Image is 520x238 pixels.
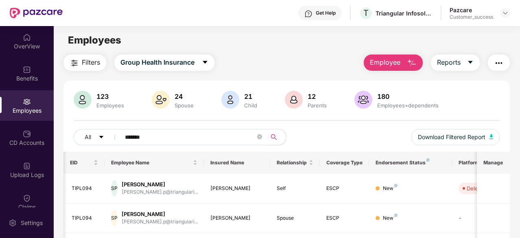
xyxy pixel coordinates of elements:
div: New [383,185,398,192]
img: svg+xml;base64,PHN2ZyBpZD0iQmVuZWZpdHMiIHhtbG5zPSJodHRwOi8vd3d3LnczLm9yZy8yMDAwL3N2ZyIgd2lkdGg9Ij... [23,66,31,74]
div: New [383,214,398,222]
th: Employee Name [105,152,204,174]
div: [PERSON_NAME] [122,210,198,218]
div: 12 [306,92,328,100]
img: svg+xml;base64,PHN2ZyB4bWxucz0iaHR0cDovL3d3dy53My5vcmcvMjAwMC9zdmciIHdpZHRoPSI4IiBoZWlnaHQ9IjgiIH... [394,214,398,217]
span: T [363,8,369,18]
span: Reports [437,57,461,68]
div: Settings [18,219,45,227]
img: svg+xml;base64,PHN2ZyBpZD0iU2V0dGluZy0yMHgyMCIgeG1sbnM9Imh0dHA6Ly93d3cudzMub3JnLzIwMDAvc3ZnIiB3aW... [9,219,17,227]
span: close-circle [257,134,262,139]
div: [PERSON_NAME].p@triangulari... [122,218,198,226]
div: TIPL094 [72,185,98,192]
div: Pazcare [450,6,493,14]
div: ESCP [326,214,363,222]
img: svg+xml;base64,PHN2ZyBpZD0iSGVscC0zMngzMiIgeG1sbnM9Imh0dHA6Ly93d3cudzMub3JnLzIwMDAvc3ZnIiB3aWR0aD... [304,10,312,18]
td: - [452,203,510,233]
div: Endorsement Status [376,159,445,166]
button: search [266,129,286,145]
div: 24 [173,92,195,100]
span: Employee Name [111,159,191,166]
img: svg+xml;base64,PHN2ZyB4bWxucz0iaHR0cDovL3d3dy53My5vcmcvMjAwMC9zdmciIHhtbG5zOnhsaW5rPSJodHRwOi8vd3... [354,91,372,109]
img: svg+xml;base64,PHN2ZyB4bWxucz0iaHR0cDovL3d3dy53My5vcmcvMjAwMC9zdmciIHdpZHRoPSI4IiBoZWlnaHQ9IjgiIH... [394,184,398,187]
div: [PERSON_NAME].p@triangulari... [122,188,198,196]
span: Employee [370,57,400,68]
div: TIPL094 [72,214,98,222]
th: Insured Name [204,152,270,174]
div: Spouse [173,102,195,109]
div: [PERSON_NAME] [210,185,264,192]
button: Allcaret-down [74,129,123,145]
span: Download Filtered Report [418,133,485,142]
div: Deleted [467,184,486,192]
img: svg+xml;base64,PHN2ZyBpZD0iSG9tZSIgeG1sbnM9Imh0dHA6Ly93d3cudzMub3JnLzIwMDAvc3ZnIiB3aWR0aD0iMjAiIG... [23,33,31,41]
img: svg+xml;base64,PHN2ZyBpZD0iRW1wbG95ZWVzIiB4bWxucz0iaHR0cDovL3d3dy53My5vcmcvMjAwMC9zdmciIHdpZHRoPS... [23,98,31,106]
img: svg+xml;base64,PHN2ZyB4bWxucz0iaHR0cDovL3d3dy53My5vcmcvMjAwMC9zdmciIHhtbG5zOnhsaW5rPSJodHRwOi8vd3... [489,134,494,139]
img: svg+xml;base64,PHN2ZyB4bWxucz0iaHR0cDovL3d3dy53My5vcmcvMjAwMC9zdmciIHhtbG5zOnhsaW5rPSJodHRwOi8vd3... [152,91,170,109]
div: Child [243,102,259,109]
img: svg+xml;base64,PHN2ZyB4bWxucz0iaHR0cDovL3d3dy53My5vcmcvMjAwMC9zdmciIHdpZHRoPSIyNCIgaGVpZ2h0PSIyNC... [70,58,79,68]
th: Manage [477,152,510,174]
span: caret-down [202,59,208,66]
span: close-circle [257,133,262,141]
div: Spouse [277,214,313,222]
button: Reportscaret-down [431,55,480,71]
button: Employee [364,55,423,71]
button: Download Filtered Report [411,129,500,145]
div: SP [111,180,118,197]
span: caret-down [467,59,474,66]
button: Filters [63,55,106,71]
span: Filters [82,57,100,68]
img: svg+xml;base64,PHN2ZyB4bWxucz0iaHR0cDovL3d3dy53My5vcmcvMjAwMC9zdmciIHdpZHRoPSIyNCIgaGVpZ2h0PSIyNC... [494,58,504,68]
span: Employees [68,34,121,46]
div: Platform Status [459,159,503,166]
div: Get Help [316,10,336,16]
img: svg+xml;base64,PHN2ZyB4bWxucz0iaHR0cDovL3d3dy53My5vcmcvMjAwMC9zdmciIHdpZHRoPSI4IiBoZWlnaHQ9IjgiIH... [426,158,430,162]
span: EID [70,159,92,166]
div: Employees+dependents [376,102,440,109]
button: Group Health Insurancecaret-down [114,55,214,71]
img: svg+xml;base64,PHN2ZyBpZD0iQ2xhaW0iIHhtbG5zPSJodHRwOi8vd3d3LnczLm9yZy8yMDAwL3N2ZyIgd2lkdGg9IjIwIi... [23,194,31,202]
div: 123 [95,92,126,100]
div: [PERSON_NAME] [122,181,198,188]
img: svg+xml;base64,PHN2ZyB4bWxucz0iaHR0cDovL3d3dy53My5vcmcvMjAwMC9zdmciIHhtbG5zOnhsaW5rPSJodHRwOi8vd3... [74,91,92,109]
div: Self [277,185,313,192]
img: New Pazcare Logo [10,8,63,18]
img: svg+xml;base64,PHN2ZyB4bWxucz0iaHR0cDovL3d3dy53My5vcmcvMjAwMC9zdmciIHhtbG5zOnhsaW5rPSJodHRwOi8vd3... [221,91,239,109]
th: Coverage Type [320,152,369,174]
div: [PERSON_NAME] [210,214,264,222]
div: 21 [243,92,259,100]
img: svg+xml;base64,PHN2ZyBpZD0iQ0RfQWNjb3VudHMiIGRhdGEtbmFtZT0iQ0QgQWNjb3VudHMiIHhtbG5zPSJodHRwOi8vd3... [23,130,31,138]
span: search [266,134,282,140]
img: svg+xml;base64,PHN2ZyBpZD0iRHJvcGRvd24tMzJ4MzIiIHhtbG5zPSJodHRwOi8vd3d3LnczLm9yZy8yMDAwL3N2ZyIgd2... [502,10,509,16]
img: svg+xml;base64,PHN2ZyBpZD0iVXBsb2FkX0xvZ3MiIGRhdGEtbmFtZT0iVXBsb2FkIExvZ3MiIHhtbG5zPSJodHRwOi8vd3... [23,162,31,170]
div: Employees [95,102,126,109]
img: svg+xml;base64,PHN2ZyB4bWxucz0iaHR0cDovL3d3dy53My5vcmcvMjAwMC9zdmciIHhtbG5zOnhsaW5rPSJodHRwOi8vd3... [407,58,417,68]
div: SP [111,210,118,226]
span: Relationship [277,159,307,166]
div: Customer_success [450,14,493,20]
span: caret-down [98,134,104,141]
th: Relationship [270,152,320,174]
th: EID [63,152,105,174]
div: 180 [376,92,440,100]
div: Parents [306,102,328,109]
div: ESCP [326,185,363,192]
span: All [85,133,91,142]
img: svg+xml;base64,PHN2ZyB4bWxucz0iaHR0cDovL3d3dy53My5vcmcvMjAwMC9zdmciIHhtbG5zOnhsaW5rPSJodHRwOi8vd3... [285,91,303,109]
div: Triangular Infosolutions Private Limited [376,9,433,17]
span: Group Health Insurance [120,57,194,68]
